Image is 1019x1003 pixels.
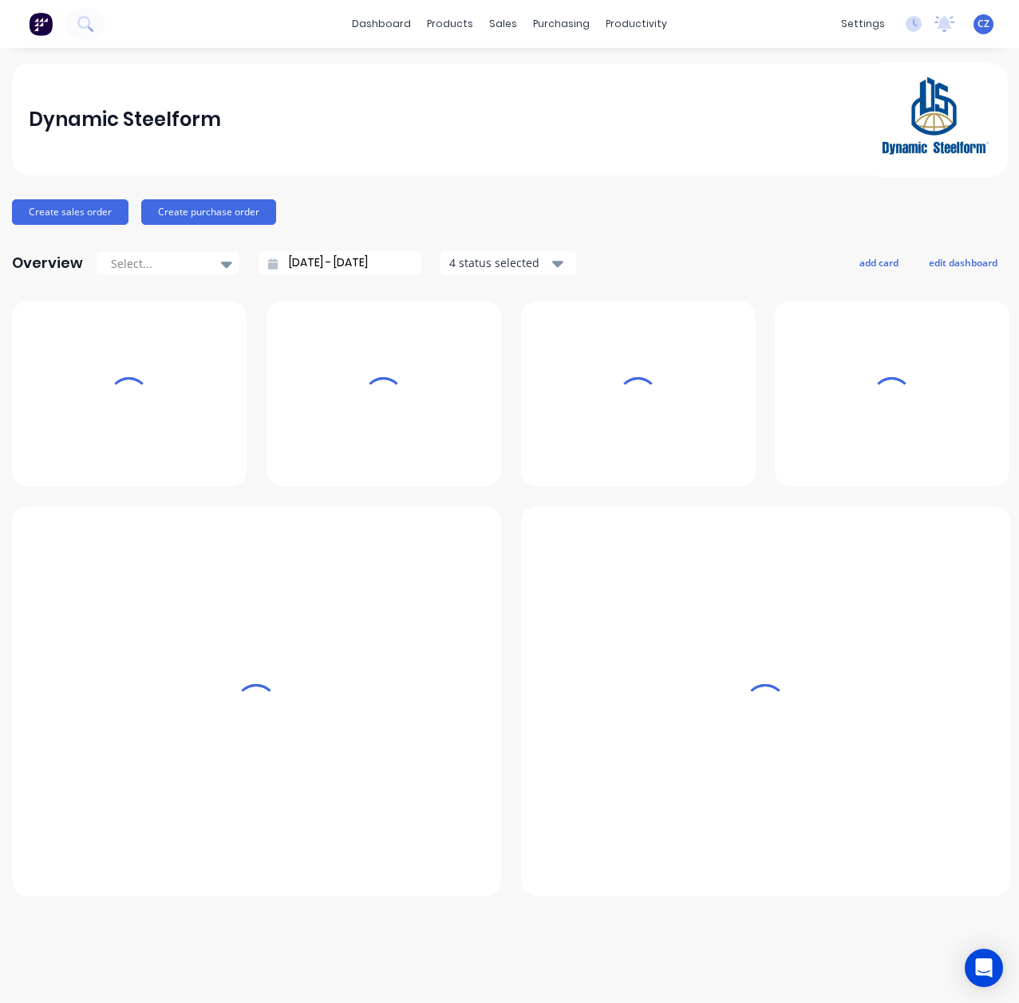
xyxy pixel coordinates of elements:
[344,12,419,36] a: dashboard
[419,12,481,36] div: products
[833,12,893,36] div: settings
[141,199,276,225] button: Create purchase order
[978,17,989,31] span: CZ
[481,12,525,36] div: sales
[440,251,576,275] button: 4 status selected
[29,104,221,136] div: Dynamic Steelform
[12,247,83,279] div: Overview
[598,12,675,36] div: productivity
[29,12,53,36] img: Factory
[965,949,1003,987] div: Open Intercom Messenger
[879,62,990,177] img: Dynamic Steelform
[525,12,598,36] div: purchasing
[849,252,909,273] button: add card
[449,254,550,271] div: 4 status selected
[12,199,128,225] button: Create sales order
[918,252,1008,273] button: edit dashboard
